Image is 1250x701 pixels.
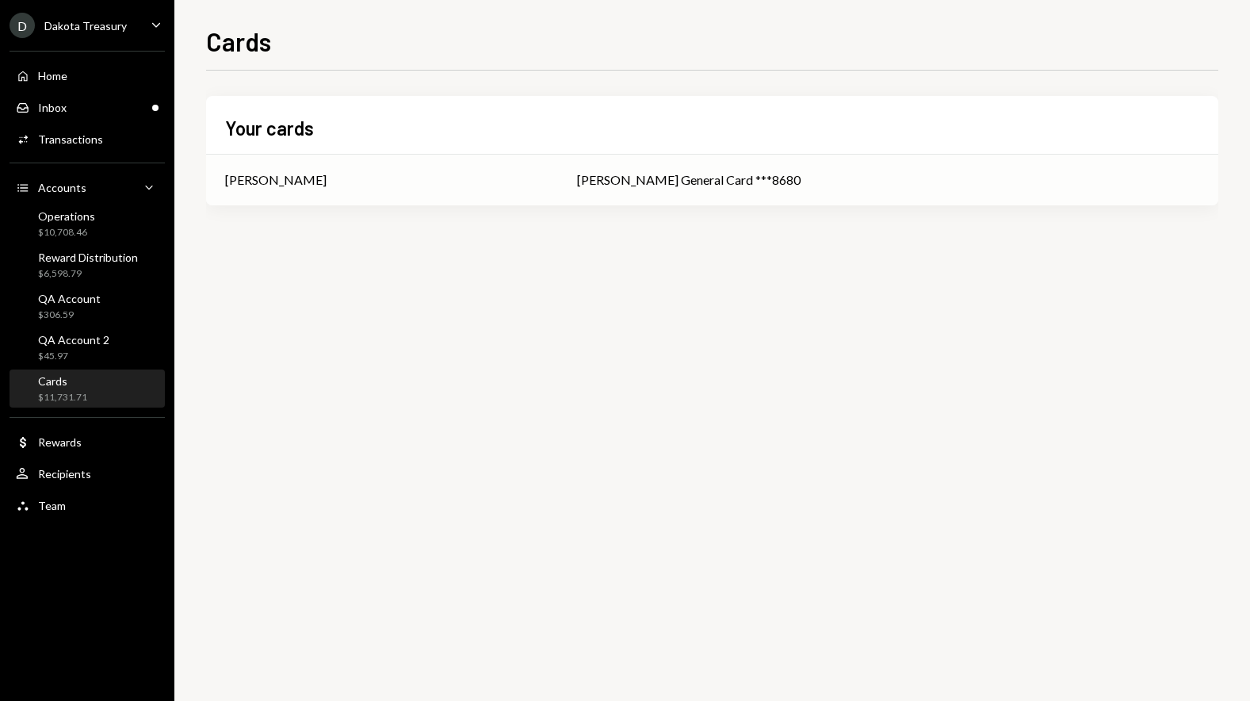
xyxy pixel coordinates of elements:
a: Home [10,61,165,90]
div: Recipients [38,467,91,481]
div: Inbox [38,101,67,114]
div: QA Account [38,292,101,305]
div: QA Account 2 [38,333,109,347]
a: Recipients [10,459,165,488]
a: Reward Distribution$6,598.79 [10,246,165,284]
a: Cards$11,731.71 [10,370,165,408]
div: Operations [38,209,95,223]
div: Home [38,69,67,82]
div: Team [38,499,66,512]
a: QA Account$306.59 [10,287,165,325]
div: $11,731.71 [38,391,87,404]
div: Accounts [38,181,86,194]
a: Team [10,491,165,519]
h2: Your cards [225,115,314,141]
a: Rewards [10,427,165,456]
div: [PERSON_NAME] [225,170,327,190]
a: QA Account 2$45.97 [10,328,165,366]
a: Accounts [10,173,165,201]
div: $10,708.46 [38,226,95,239]
div: $306.59 [38,308,101,322]
a: Transactions [10,124,165,153]
div: D [10,13,35,38]
div: Reward Distribution [38,251,138,264]
div: [PERSON_NAME] General Card ***8680 [577,170,1199,190]
div: Transactions [38,132,103,146]
h1: Cards [206,25,271,57]
div: Dakota Treasury [44,19,127,33]
a: Inbox [10,93,165,121]
div: Cards [38,374,87,388]
div: $45.97 [38,350,109,363]
div: Rewards [38,435,82,449]
a: Operations$10,708.46 [10,205,165,243]
div: $6,598.79 [38,267,138,281]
